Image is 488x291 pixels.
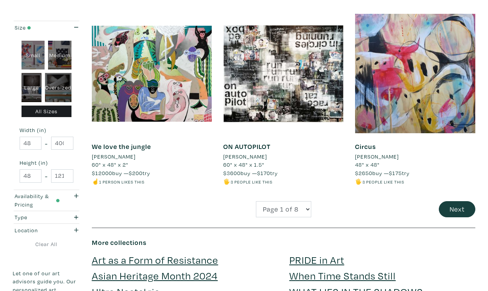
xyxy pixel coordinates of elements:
[223,152,344,161] a: [PERSON_NAME]
[355,152,475,161] a: [PERSON_NAME]
[20,160,73,165] small: Height (in)
[92,152,136,161] li: [PERSON_NAME]
[13,190,80,211] button: Availability & Pricing
[92,253,218,266] a: Art as a Form of Resistance
[355,142,376,151] a: Circus
[92,152,212,161] a: [PERSON_NAME]
[223,177,344,186] li: 🖐️
[92,269,218,282] a: Asian Heritage Month 2024
[439,201,475,218] button: Next
[15,213,60,222] div: Type
[92,161,128,168] span: 60" x 48" x 2"
[13,21,80,34] button: Size
[223,152,267,161] li: [PERSON_NAME]
[389,169,402,177] span: $175
[129,169,143,177] span: $200
[15,23,60,32] div: Size
[48,41,71,70] div: Medium
[223,142,271,151] a: ON AUTOPILOT
[13,211,80,224] button: Type
[223,169,241,177] span: $3600
[355,152,399,161] li: [PERSON_NAME]
[20,127,73,133] small: Width (in)
[45,171,48,181] span: -
[92,169,112,177] span: $12000
[92,169,150,177] span: buy — try
[289,269,396,282] a: When Time Stands Still
[22,106,72,117] div: All Sizes
[99,179,144,185] small: 1 person likes this
[355,161,380,168] span: 48" x 48"
[223,169,278,177] span: buy — try
[355,177,475,186] li: 🖐️
[13,240,80,248] a: Clear All
[45,138,48,149] span: -
[362,179,404,185] small: 3 people like this
[22,73,42,102] div: Large
[92,142,151,151] a: We love the jungle
[92,238,475,247] h6: More collections
[13,224,80,236] button: Location
[355,169,410,177] span: buy — try
[92,177,212,186] li: ☝️
[257,169,270,177] span: $170
[355,169,372,177] span: $2650
[223,161,264,168] span: 60" x 48" x 1.5"
[22,41,45,70] div: Small
[289,253,344,266] a: PRIDE in Art
[15,192,60,208] div: Availability & Pricing
[45,73,71,102] div: Oversized
[231,179,272,185] small: 3 people like this
[15,226,60,235] div: Location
